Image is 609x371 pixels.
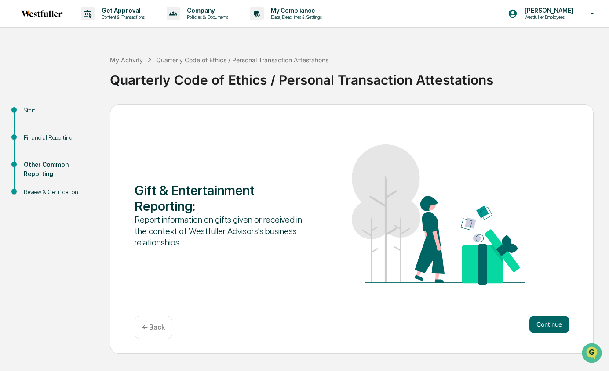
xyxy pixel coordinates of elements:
[180,14,233,20] p: Policies & Documents
[5,124,59,140] a: 🔎Data Lookup
[30,76,111,83] div: We're available if you need us!
[180,7,233,14] p: Company
[581,342,605,366] iframe: Open customer support
[142,323,165,331] p: ← Back
[9,128,16,135] div: 🔎
[150,70,160,80] button: Start new chat
[95,14,149,20] p: Content & Transactions
[9,18,160,32] p: How can we help?
[264,14,326,20] p: Data, Deadlines & Settings
[5,107,60,123] a: 🖐️Preclearance
[24,187,96,197] div: Review & Certification
[21,10,63,17] img: logo
[9,67,25,83] img: 1746055101610-c473b297-6a78-478c-a979-82029cc54cd1
[529,316,569,333] button: Continue
[18,127,55,136] span: Data Lookup
[18,111,57,119] span: Preclearance
[62,148,106,155] a: Powered byPylon
[73,111,109,119] span: Attestations
[95,7,149,14] p: Get Approval
[24,106,96,115] div: Start
[24,133,96,142] div: Financial Reporting
[9,112,16,119] div: 🖐️
[110,56,143,64] div: My Activity
[24,160,96,179] div: Other Common Reporting
[156,56,328,64] div: Quarterly Code of Ethics / Personal Transaction Attestations
[60,107,113,123] a: 🗄️Attestations
[110,65,605,88] div: Quarterly Code of Ethics / Personal Transaction Attestations
[518,14,578,20] p: Westfuller Employees
[64,112,71,119] div: 🗄️
[30,67,144,76] div: Start new chat
[264,7,326,14] p: My Compliance
[135,182,308,214] div: Gift & Entertainment Reporting :
[518,7,578,14] p: [PERSON_NAME]
[88,149,106,155] span: Pylon
[352,144,525,285] img: Gift & Entertainment Reporting
[135,214,308,248] div: Report information on gifts given or received in the context of Westfuller Advisors's business re...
